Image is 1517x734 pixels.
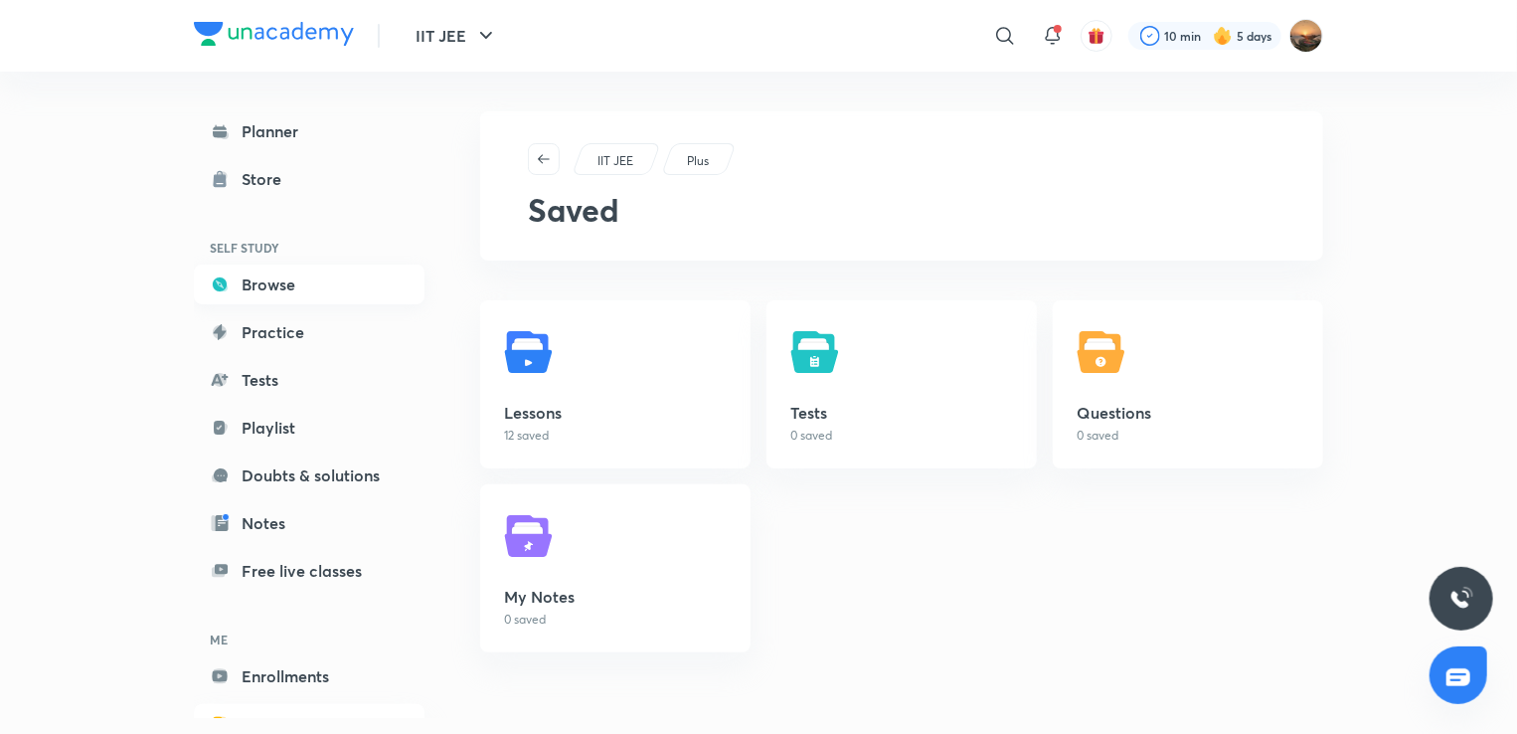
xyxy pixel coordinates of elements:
[480,484,751,652] a: My Notes0 saved
[480,300,751,468] a: Lessons12 saved
[790,324,846,380] img: tests.svg
[504,585,727,609] h5: My Notes
[597,152,633,170] p: IIT JEE
[528,191,1275,229] h2: Saved
[194,551,424,591] a: Free live classes
[194,265,424,304] a: Browse
[1140,26,1160,46] img: check rounded
[194,656,424,696] a: Enrollments
[504,401,727,425] h5: Lessons
[1289,19,1323,53] img: Anisha Tiwari
[790,401,1013,425] h5: Tests
[504,508,560,564] img: myNotes.svg
[194,408,424,448] a: Playlist
[1449,587,1473,611] img: ttu
[194,111,424,151] a: Planner
[194,360,424,400] a: Tests
[1081,20,1112,52] button: avatar
[194,623,424,656] h6: ME
[194,456,424,495] a: Doubts & solutions
[1077,427,1299,445] p: 0 saved
[766,300,1037,468] a: Tests0 saved
[790,427,1013,445] p: 0 saved
[194,159,424,199] a: Store
[1213,26,1233,46] img: streak
[684,152,713,170] a: Plus
[504,611,727,629] p: 0 saved
[1077,401,1299,425] h5: Questions
[1088,27,1105,45] img: avatar
[242,167,293,191] div: Store
[194,312,424,352] a: Practice
[504,324,560,380] img: lessons.svg
[194,503,424,543] a: Notes
[504,427,727,445] p: 12 saved
[687,152,709,170] p: Plus
[194,22,354,46] img: Company Logo
[404,16,510,56] button: IIT JEE
[1053,300,1323,468] a: Questions0 saved
[594,152,637,170] a: IIT JEE
[194,231,424,265] h6: SELF STUDY
[1077,324,1132,380] img: questions.svg
[194,22,354,51] a: Company Logo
